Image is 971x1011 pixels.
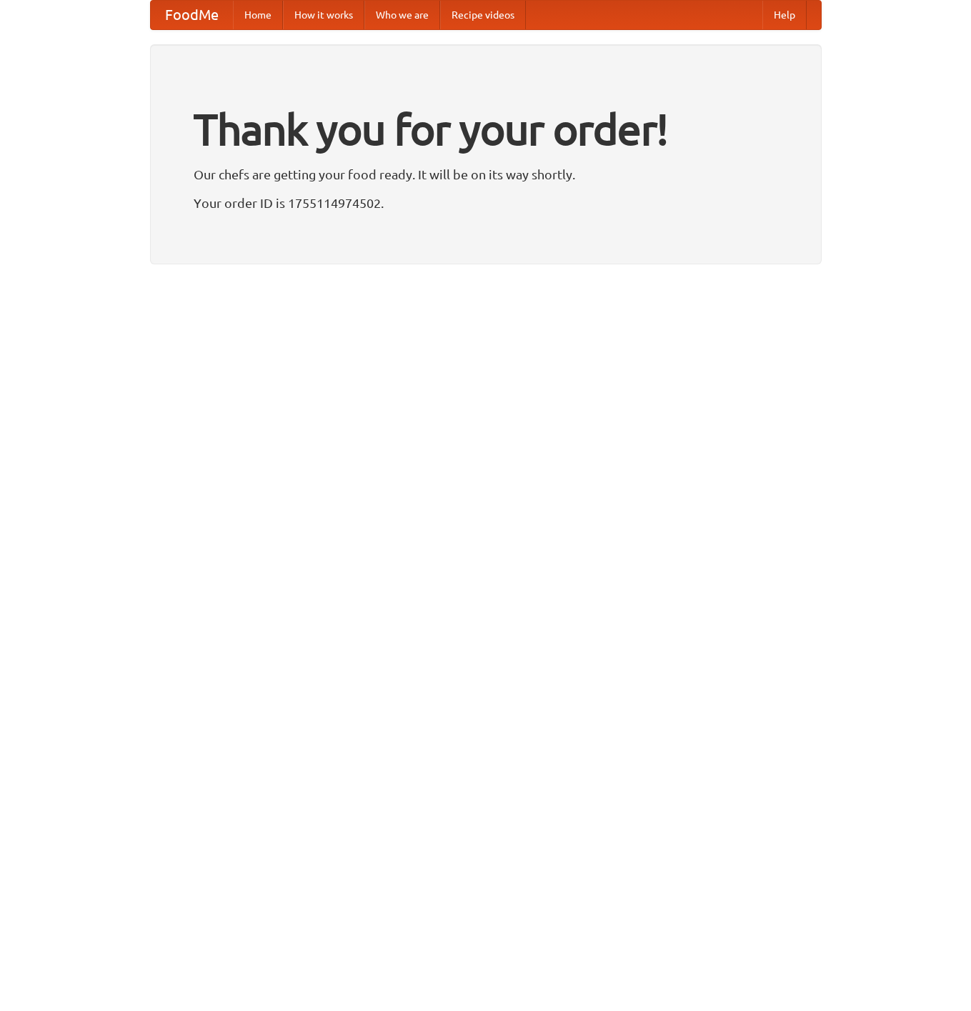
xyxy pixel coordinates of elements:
h1: Thank you for your order! [194,95,778,164]
a: How it works [283,1,364,29]
a: Home [233,1,283,29]
p: Our chefs are getting your food ready. It will be on its way shortly. [194,164,778,185]
a: Who we are [364,1,440,29]
p: Your order ID is 1755114974502. [194,192,778,214]
a: Recipe videos [440,1,526,29]
a: Help [762,1,807,29]
a: FoodMe [151,1,233,29]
